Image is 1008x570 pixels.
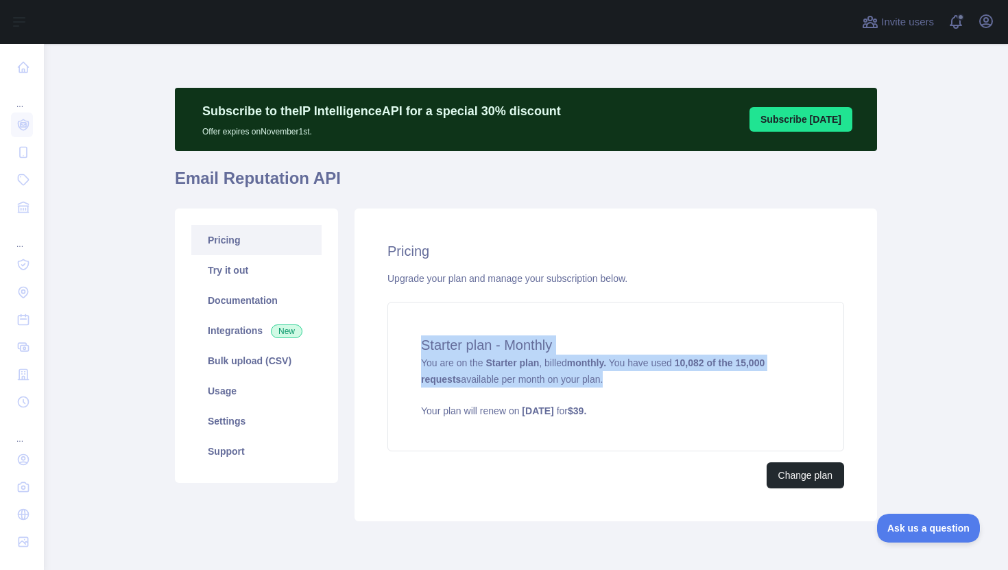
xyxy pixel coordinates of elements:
[767,462,844,488] button: Change plan
[11,417,33,444] div: ...
[191,376,322,406] a: Usage
[191,346,322,376] a: Bulk upload (CSV)
[387,272,844,285] div: Upgrade your plan and manage your subscription below.
[202,102,561,121] p: Subscribe to the IP Intelligence API for a special 30 % discount
[749,107,852,132] button: Subscribe [DATE]
[387,241,844,261] h2: Pricing
[568,405,586,416] strong: $ 39 .
[175,167,877,200] h1: Email Reputation API
[485,357,539,368] strong: Starter plan
[191,255,322,285] a: Try it out
[11,222,33,250] div: ...
[191,225,322,255] a: Pricing
[191,436,322,466] a: Support
[877,514,981,543] iframe: Toggle Customer Support
[421,335,811,355] h4: Starter plan - Monthly
[191,285,322,316] a: Documentation
[191,406,322,436] a: Settings
[421,357,811,418] span: You are on the , billed You have used available per month on your plan.
[522,405,553,416] strong: [DATE]
[191,316,322,346] a: Integrations New
[271,324,302,338] span: New
[881,14,934,30] span: Invite users
[567,357,606,368] strong: monthly.
[421,404,811,418] p: Your plan will renew on for
[202,121,561,137] p: Offer expires on November 1st.
[859,11,937,33] button: Invite users
[11,82,33,110] div: ...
